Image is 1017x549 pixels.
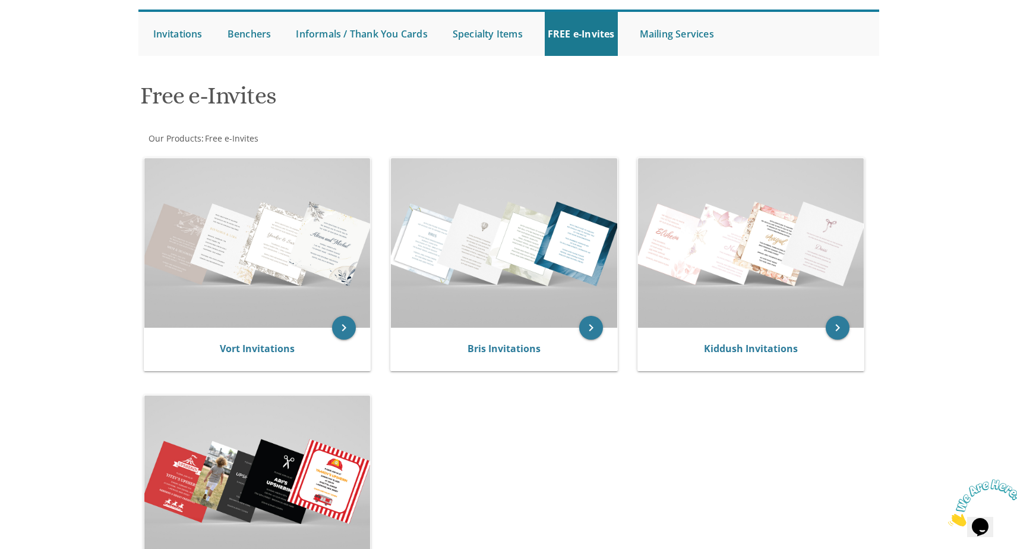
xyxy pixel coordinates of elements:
[637,12,717,56] a: Mailing Services
[638,158,864,328] img: Kiddush Invitations
[450,12,526,56] a: Specialty Items
[144,158,371,328] img: Vort Invitations
[293,12,430,56] a: Informals / Thank You Cards
[205,133,258,144] span: Free e-Invites
[204,133,258,144] a: Free e-Invites
[220,342,295,355] a: Vort Invitations
[545,12,618,56] a: FREE e-Invites
[138,133,509,145] div: :
[579,316,603,340] a: keyboard_arrow_right
[332,316,356,340] a: keyboard_arrow_right
[140,83,625,118] h1: Free e-Invites
[150,12,206,56] a: Invitations
[704,342,798,355] a: Kiddush Invitations
[147,133,201,144] a: Our Products
[5,5,78,52] img: Chat attention grabber
[391,158,617,328] img: Bris Invitations
[826,316,849,340] a: keyboard_arrow_right
[943,475,1017,531] iframe: chat widget
[468,342,541,355] a: Bris Invitations
[225,12,274,56] a: Benchers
